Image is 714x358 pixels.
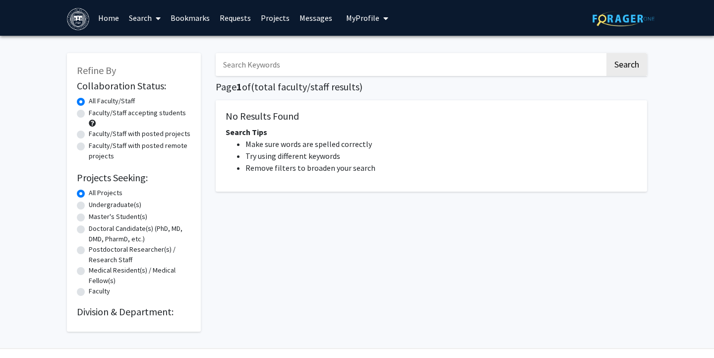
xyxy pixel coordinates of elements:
[245,138,637,150] li: Make sure words are spelled correctly
[295,0,337,35] a: Messages
[89,223,191,244] label: Doctoral Candidate(s) (PhD, MD, DMD, PharmD, etc.)
[166,0,215,35] a: Bookmarks
[237,80,242,93] span: 1
[124,0,166,35] a: Search
[89,96,135,106] label: All Faculty/Staff
[89,212,147,222] label: Master's Student(s)
[89,141,191,161] label: Faculty/Staff with posted remote projects
[89,108,186,118] label: Faculty/Staff accepting students
[245,150,637,162] li: Try using different keywords
[672,313,707,351] iframe: Chat
[89,265,191,286] label: Medical Resident(s) / Medical Fellow(s)
[77,64,116,76] span: Refine By
[67,8,89,30] img: Brandeis University Logo
[256,0,295,35] a: Projects
[89,244,191,265] label: Postdoctoral Researcher(s) / Research Staff
[215,0,256,35] a: Requests
[89,188,122,198] label: All Projects
[593,11,654,26] img: ForagerOne Logo
[93,0,124,35] a: Home
[346,13,379,23] span: My Profile
[89,200,141,210] label: Undergraduate(s)
[77,80,191,92] h2: Collaboration Status:
[89,286,110,296] label: Faculty
[226,127,267,137] span: Search Tips
[77,172,191,184] h2: Projects Seeking:
[226,110,637,122] h5: No Results Found
[606,53,647,76] button: Search
[216,202,647,224] nav: Page navigation
[89,129,190,139] label: Faculty/Staff with posted projects
[216,53,605,76] input: Search Keywords
[216,81,647,93] h1: Page of ( total faculty/staff results)
[245,162,637,174] li: Remove filters to broaden your search
[77,306,191,318] h2: Division & Department:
